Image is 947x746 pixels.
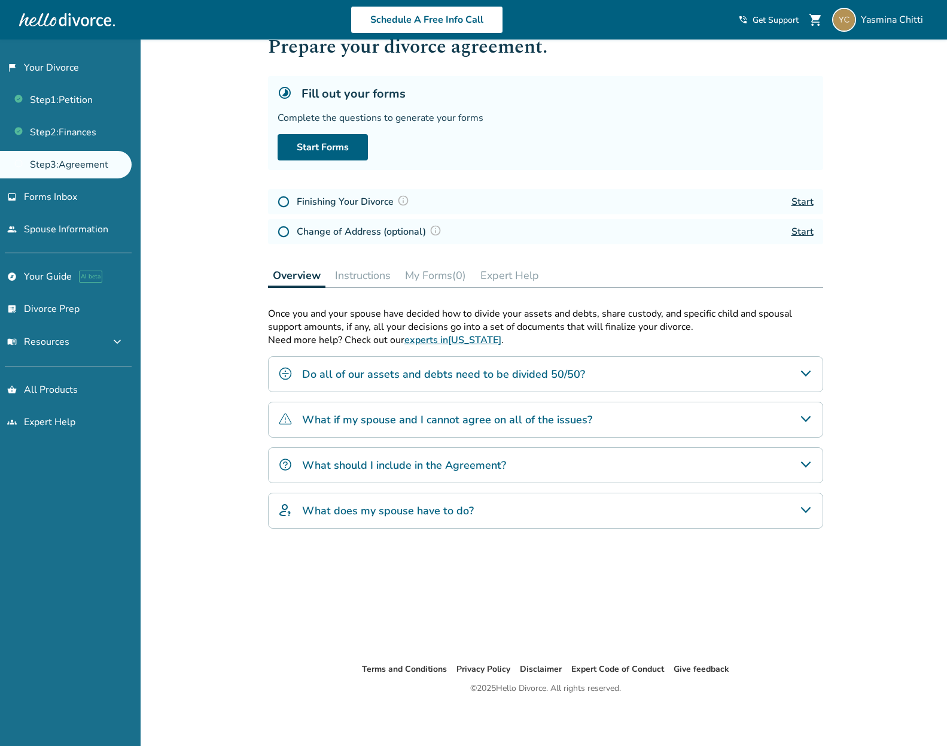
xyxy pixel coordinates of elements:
[268,32,823,62] h1: Prepare your divorce agreement.
[7,225,17,234] span: people
[268,447,823,483] div: What should I include in the Agreement?
[268,402,823,438] div: What if my spouse and I cannot agree on all of the issues?
[476,263,544,287] button: Expert Help
[7,337,17,347] span: menu_book
[430,225,441,236] img: Question Mark
[571,663,664,675] a: Expert Code of Conduct
[302,86,406,102] h5: Fill out your forms
[297,194,413,210] h4: Finishing Your Divorce
[278,503,293,517] img: What does my spouse have to do?
[110,335,124,349] span: expand_more
[400,263,471,287] button: My Forms(0)
[832,8,856,32] img: yasmina@rety.org
[297,224,445,239] h4: Change of Address (optional)
[520,662,562,677] li: Disclaimer
[330,263,395,287] button: Instructions
[362,663,447,675] a: Terms and Conditions
[738,14,799,26] a: phone_in_talkGet Support
[278,457,293,472] img: What should I include in the Agreement?
[268,493,823,529] div: What does my spouse have to do?
[79,271,102,283] span: AI beta
[7,335,69,348] span: Resources
[302,412,592,427] h4: What if my spouse and I cannot agree on all of the issues?
[470,681,621,696] div: © 2025 Hello Divorce. All rights reserved.
[278,366,293,381] img: Do all of our assets and debts need to be divided 50/50?
[278,134,368,160] a: Start Forms
[7,272,17,281] span: explore
[278,226,290,238] img: Not Started
[753,14,799,26] span: Get Support
[278,111,814,125] div: Complete the questions to generate your forms
[791,195,814,208] a: Start
[7,192,17,202] span: inbox
[7,304,17,314] span: list_alt_check
[887,689,947,746] iframe: Chat Widget
[861,13,928,26] span: Yasmina Chitti
[278,196,290,208] img: Not Started
[791,225,814,238] a: Start
[302,457,506,473] h4: What should I include in the Agreement?
[674,662,729,677] li: Give feedback
[404,333,501,347] a: experts in[US_STATE]
[808,13,823,27] span: shopping_cart
[268,333,823,347] p: Need more help? Check out our .
[397,195,409,207] img: Question Mark
[7,385,17,395] span: shopping_basket
[302,503,474,518] h4: What does my spouse have to do?
[268,307,823,333] p: Once you and your spouse have decided how to divide your assets and debts, share custody, and spe...
[7,63,17,72] span: flag_2
[268,356,823,392] div: Do all of our assets and debts need to be divided 50/50?
[302,366,585,382] h4: Do all of our assets and debts need to be divided 50/50?
[268,263,325,288] button: Overview
[456,663,510,675] a: Privacy Policy
[24,190,77,204] span: Forms Inbox
[738,15,748,25] span: phone_in_talk
[7,417,17,427] span: groups
[351,6,503,34] a: Schedule A Free Info Call
[278,412,293,426] img: What if my spouse and I cannot agree on all of the issues?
